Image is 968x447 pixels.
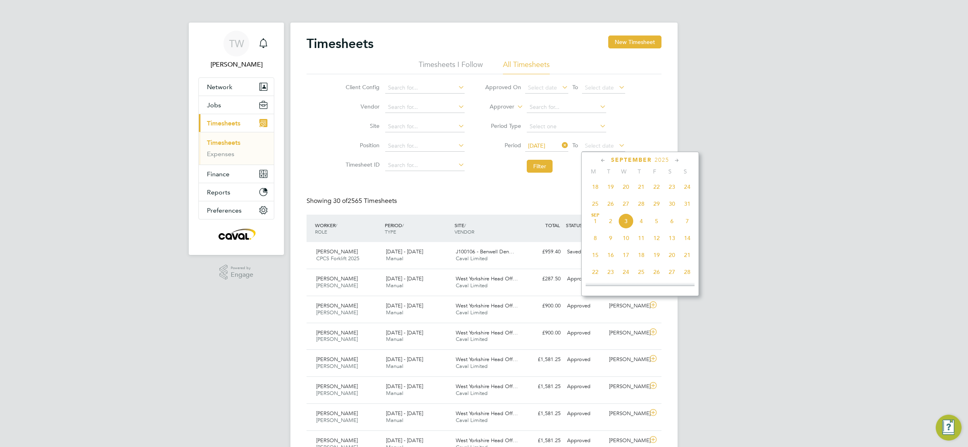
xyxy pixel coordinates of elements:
[315,228,327,235] span: ROLE
[386,329,423,336] span: [DATE] - [DATE]
[198,228,274,240] a: Go to home page
[588,179,603,194] span: 18
[649,213,664,229] span: 5
[606,299,648,313] div: [PERSON_NAME]
[634,230,649,246] span: 11
[664,179,680,194] span: 23
[662,168,678,175] span: S
[564,245,606,259] div: Saved
[601,168,616,175] span: T
[522,272,564,286] div: £287.50
[307,197,398,205] div: Showing
[528,142,545,149] span: [DATE]
[207,119,240,127] span: Timesheets
[680,264,695,280] span: 28
[588,247,603,263] span: 15
[456,383,518,390] span: West Yorkshire Head Off…
[386,410,423,417] span: [DATE] - [DATE]
[198,31,274,69] a: TW[PERSON_NAME]
[588,230,603,246] span: 8
[207,170,229,178] span: Finance
[680,247,695,263] span: 21
[522,380,564,393] div: £1,581.25
[527,121,606,132] input: Select one
[664,196,680,211] span: 30
[316,282,358,289] span: [PERSON_NAME]
[316,390,358,397] span: [PERSON_NAME]
[386,437,423,444] span: [DATE] - [DATE]
[216,228,257,240] img: caval-logo-retina.png
[564,326,606,340] div: Approved
[680,213,695,229] span: 7
[647,168,662,175] span: F
[503,60,550,74] li: All Timesheets
[564,353,606,366] div: Approved
[199,78,274,96] button: Network
[588,213,603,217] span: Sep
[680,179,695,194] span: 24
[313,218,383,239] div: WORKER
[522,407,564,420] div: £1,581.25
[618,264,634,280] span: 24
[603,179,618,194] span: 19
[456,309,488,316] span: Caval Limited
[385,102,465,113] input: Search for...
[316,329,358,336] span: [PERSON_NAME]
[678,168,693,175] span: S
[564,299,606,313] div: Approved
[664,264,680,280] span: 27
[386,356,423,363] span: [DATE] - [DATE]
[386,309,403,316] span: Manual
[485,84,521,91] label: Approved On
[606,407,648,420] div: [PERSON_NAME]
[316,255,359,262] span: CPCS Forklift 2025
[385,228,396,235] span: TYPE
[585,84,614,91] span: Select date
[316,248,358,255] span: [PERSON_NAME]
[316,302,358,309] span: [PERSON_NAME]
[618,230,634,246] span: 10
[307,36,373,52] h2: Timesheets
[198,60,274,69] span: Tim Wells
[618,213,634,229] span: 3
[456,410,518,417] span: West Yorkshire Head Off…
[586,168,601,175] span: M
[603,213,618,229] span: 2
[603,264,618,280] span: 23
[189,23,284,255] nav: Main navigation
[229,38,244,49] span: TW
[464,222,466,228] span: /
[207,83,232,91] span: Network
[456,275,518,282] span: West Yorkshire Head Off…
[199,201,274,219] button: Preferences
[616,168,632,175] span: W
[485,142,521,149] label: Period
[606,326,648,340] div: [PERSON_NAME]
[383,218,453,239] div: PERIOD
[207,150,234,158] a: Expenses
[385,121,465,132] input: Search for...
[316,410,358,417] span: [PERSON_NAME]
[316,309,358,316] span: [PERSON_NAME]
[680,196,695,211] span: 31
[528,84,557,91] span: Select date
[649,230,664,246] span: 12
[343,122,380,130] label: Site
[570,82,580,92] span: To
[603,247,618,263] span: 16
[564,380,606,393] div: Approved
[386,363,403,370] span: Manual
[386,282,403,289] span: Manual
[485,122,521,130] label: Period Type
[453,218,522,239] div: SITE
[456,417,488,424] span: Caval Limited
[649,179,664,194] span: 22
[456,390,488,397] span: Caval Limited
[588,281,603,297] span: 29
[522,299,564,313] div: £900.00
[199,165,274,183] button: Finance
[455,228,474,235] span: VENDOR
[316,356,358,363] span: [PERSON_NAME]
[386,336,403,343] span: Manual
[522,245,564,259] div: £959.40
